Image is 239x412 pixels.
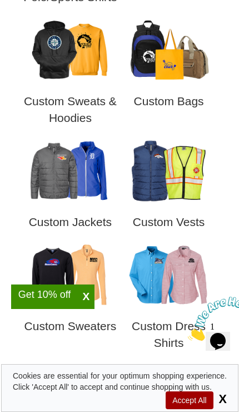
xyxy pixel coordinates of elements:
a: Shop Custom Jackets Custom Jackets [21,138,120,230]
h3: Custom Sweaters [21,318,120,335]
div: Cookies are essential for your optimum shopping experience. Click 'Accept All' to accept and cont... [13,370,227,393]
span: X [78,290,94,303]
img: Shop Custom Vests [125,138,213,204]
h3: Custom Jackets [21,214,120,230]
span: Accept All [166,391,213,409]
img: Shop Custom Sweaters [26,242,114,308]
h3: Custom Bags [120,93,218,110]
a: Shop Custom Bags Custom Bags [120,17,218,110]
h3: Custom Sweats & Hoodies [21,93,120,126]
img: Shop Custom Jackets [26,138,114,204]
span: 1 [4,4,9,14]
span: X [216,392,227,406]
a: Shop Custom Vests Custom Vests [120,138,218,230]
img: Shop Custom Bags [125,17,213,84]
div: Get 10% off [11,290,78,299]
img: Shop Custom Sweatshirts [26,17,114,84]
a: Shop Custom Sweaters Custom Sweaters [21,242,120,335]
h3: Custom Vests [120,214,218,230]
h3: Custom Dress Shirts [120,318,218,351]
a: Shop Custom Sweatshirts Custom Sweats & Hoodies [21,17,120,126]
a: Shop Custom Dress Shirt Custom Dress Shirts [120,242,218,351]
img: Chat attention grabber [4,4,73,48]
img: Shop Custom Dress Shirt [125,242,213,308]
